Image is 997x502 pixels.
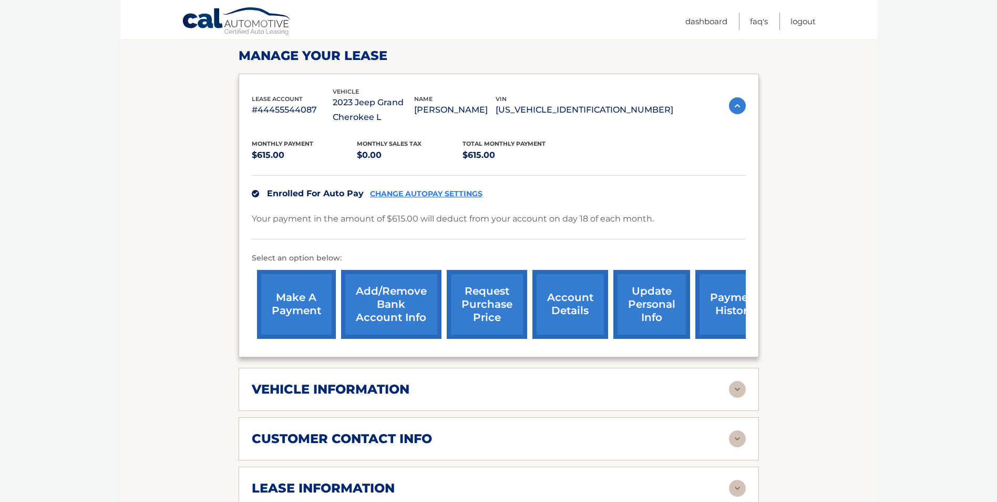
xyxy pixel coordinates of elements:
a: CHANGE AUTOPAY SETTINGS [370,189,482,198]
a: request purchase price [447,270,527,339]
img: accordion-active.svg [729,97,746,114]
a: account details [532,270,608,339]
h2: vehicle information [252,381,409,397]
a: FAQ's [750,13,768,30]
a: update personal info [613,270,690,339]
span: vin [496,95,507,103]
a: Cal Automotive [182,7,292,37]
p: [US_VEHICLE_IDENTIFICATION_NUMBER] [496,103,673,117]
span: Monthly sales Tax [357,140,422,147]
a: make a payment [257,270,336,339]
a: payment history [695,270,774,339]
p: Your payment in the amount of $615.00 will deduct from your account on day 18 of each month. [252,212,654,226]
span: Enrolled For Auto Pay [267,188,364,198]
span: lease account [252,95,303,103]
h2: lease information [252,480,395,496]
span: vehicle [333,88,359,95]
img: accordion-rest.svg [729,480,746,497]
h2: Manage Your Lease [239,48,759,64]
img: accordion-rest.svg [729,430,746,447]
p: $615.00 [462,148,568,163]
p: #44455544087 [252,103,333,117]
span: Total Monthly Payment [462,140,546,147]
p: Select an option below: [252,252,746,265]
img: accordion-rest.svg [729,381,746,398]
p: $615.00 [252,148,357,163]
img: check.svg [252,190,259,197]
a: Dashboard [685,13,727,30]
span: name [414,95,433,103]
p: $0.00 [357,148,462,163]
p: [PERSON_NAME] [414,103,496,117]
a: Logout [790,13,816,30]
span: Monthly Payment [252,140,313,147]
a: Add/Remove bank account info [341,270,441,339]
h2: customer contact info [252,431,432,447]
p: 2023 Jeep Grand Cherokee L [333,95,414,125]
